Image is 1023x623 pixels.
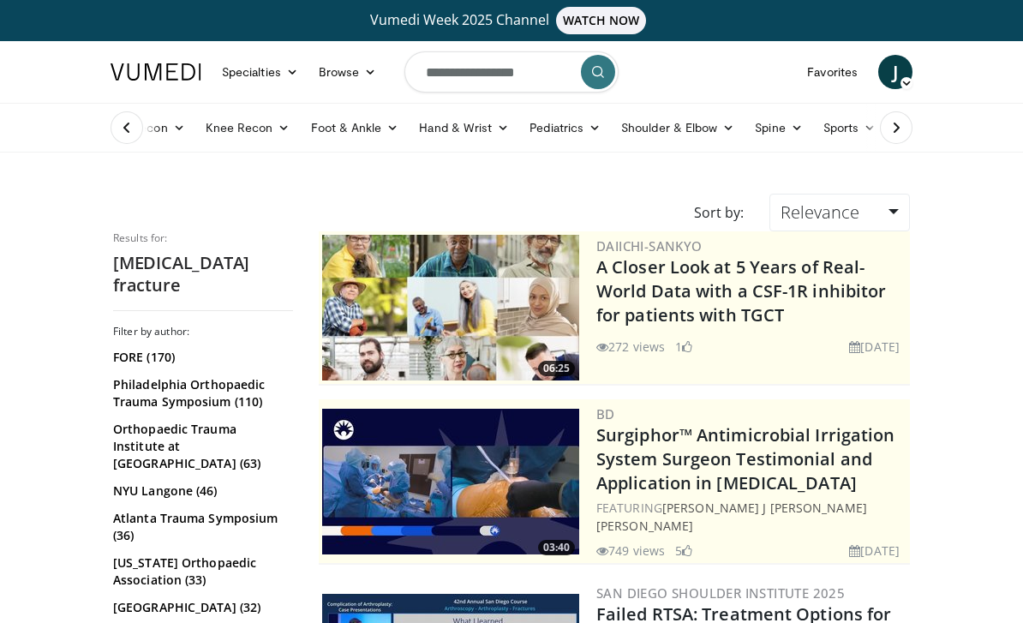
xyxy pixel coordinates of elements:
[745,111,812,145] a: Spine
[519,111,611,145] a: Pediatrics
[113,482,289,500] a: NYU Langone (46)
[308,55,387,89] a: Browse
[675,542,692,560] li: 5
[849,338,900,356] li: [DATE]
[878,55,912,89] a: J
[113,252,293,297] h2: [MEDICAL_DATA] fracture
[596,500,867,534] a: [PERSON_NAME] J [PERSON_NAME] [PERSON_NAME]
[596,405,615,422] a: BD
[113,421,289,472] a: Orthopaedic Trauma Institute at [GEOGRAPHIC_DATA] (63)
[409,111,519,145] a: Hand & Wrist
[301,111,410,145] a: Foot & Ankle
[113,325,293,338] h3: Filter by author:
[113,599,289,616] a: [GEOGRAPHIC_DATA] (32)
[100,7,923,34] a: Vumedi Week 2025 ChannelWATCH NOW
[596,584,845,602] a: San Diego Shoulder Institute 2025
[212,55,308,89] a: Specialties
[675,338,692,356] li: 1
[322,409,579,554] a: 03:40
[769,194,910,231] a: Relevance
[113,349,289,366] a: FORE (170)
[849,542,900,560] li: [DATE]
[195,111,301,145] a: Knee Recon
[404,51,619,93] input: Search topics, interventions
[596,255,886,326] a: A Closer Look at 5 Years of Real-World Data with a CSF-1R inhibitor for patients with TGCT
[113,510,289,544] a: Atlanta Trauma Symposium (36)
[113,231,293,245] p: Results for:
[596,423,895,494] a: Surgiphor™ Antimicrobial Irrigation System Surgeon Testimonial and Application in [MEDICAL_DATA]
[797,55,868,89] a: Favorites
[813,111,887,145] a: Sports
[538,361,575,376] span: 06:25
[111,63,201,81] img: VuMedi Logo
[113,376,289,410] a: Philadelphia Orthopaedic Trauma Symposium (110)
[322,235,579,380] a: 06:25
[113,554,289,589] a: [US_STATE] Orthopaedic Association (33)
[596,338,665,356] li: 272 views
[322,235,579,380] img: 93c22cae-14d1-47f0-9e4a-a244e824b022.png.300x170_q85_crop-smart_upscale.jpg
[596,237,703,255] a: Daiichi-Sankyo
[611,111,745,145] a: Shoulder & Elbow
[538,540,575,555] span: 03:40
[556,7,647,34] span: WATCH NOW
[596,542,665,560] li: 749 views
[681,194,757,231] div: Sort by:
[781,201,859,224] span: Relevance
[596,499,906,535] div: FEATURING
[322,409,579,554] img: 70422da6-974a-44ac-bf9d-78c82a89d891.300x170_q85_crop-smart_upscale.jpg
